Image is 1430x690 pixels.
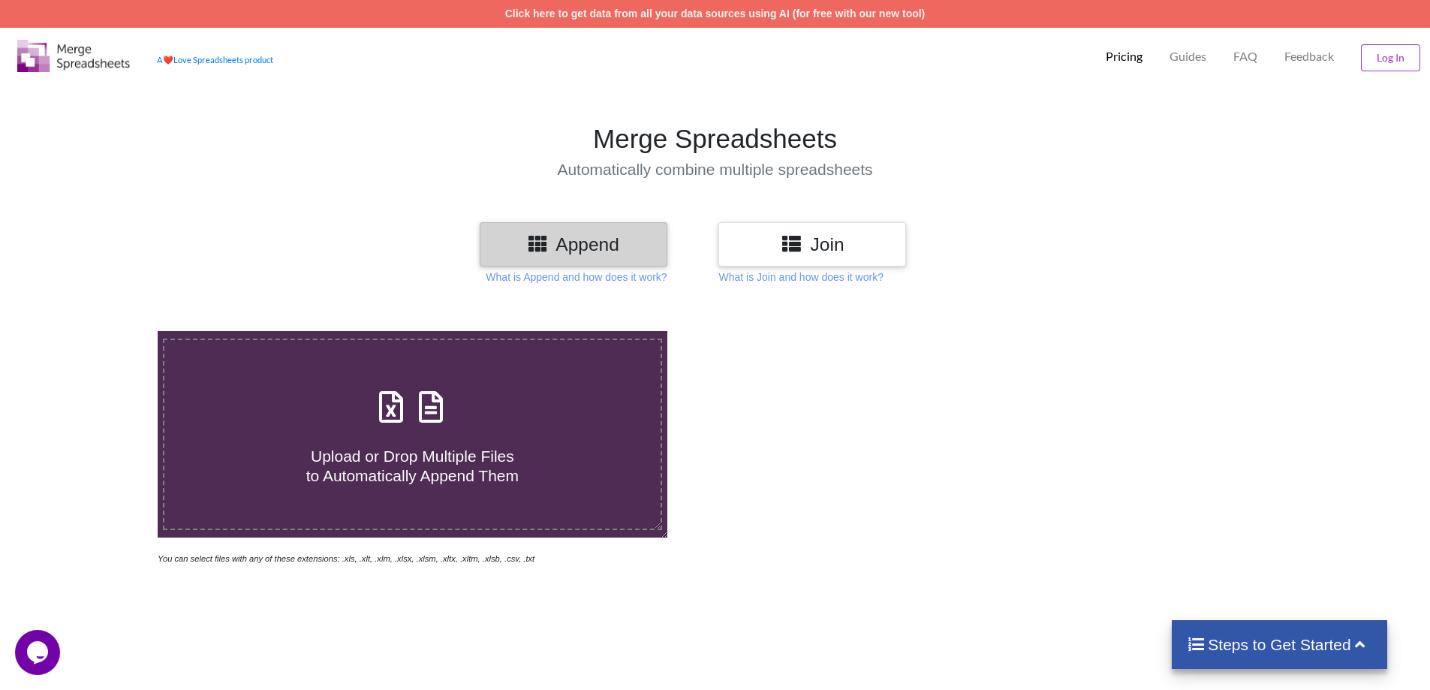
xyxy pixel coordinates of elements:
p: Guides [1170,49,1206,65]
h3: Join [730,234,895,255]
h4: Steps to Get Started [1187,635,1372,654]
i: You can select files with any of these extensions: .xls, .xlt, .xlm, .xlsx, .xlsm, .xltx, .xltm, ... [158,554,534,563]
span: heart [163,55,173,65]
p: What is Join and how does it work? [718,270,883,285]
h3: Append [491,234,656,255]
a: AheartLove Spreadsheets product [157,55,273,65]
iframe: chat widget [15,630,63,675]
p: FAQ [1233,49,1257,65]
button: Log In [1361,44,1420,71]
img: Logo.png [17,40,130,72]
p: Pricing [1106,49,1142,65]
a: Click here to get data from all your data sources using AI (for free with our new tool) [505,8,926,20]
span: Feedback [1284,50,1334,62]
span: Upload or Drop Multiple Files to Automatically Append Them [306,447,519,484]
p: What is Append and how does it work? [486,270,667,285]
